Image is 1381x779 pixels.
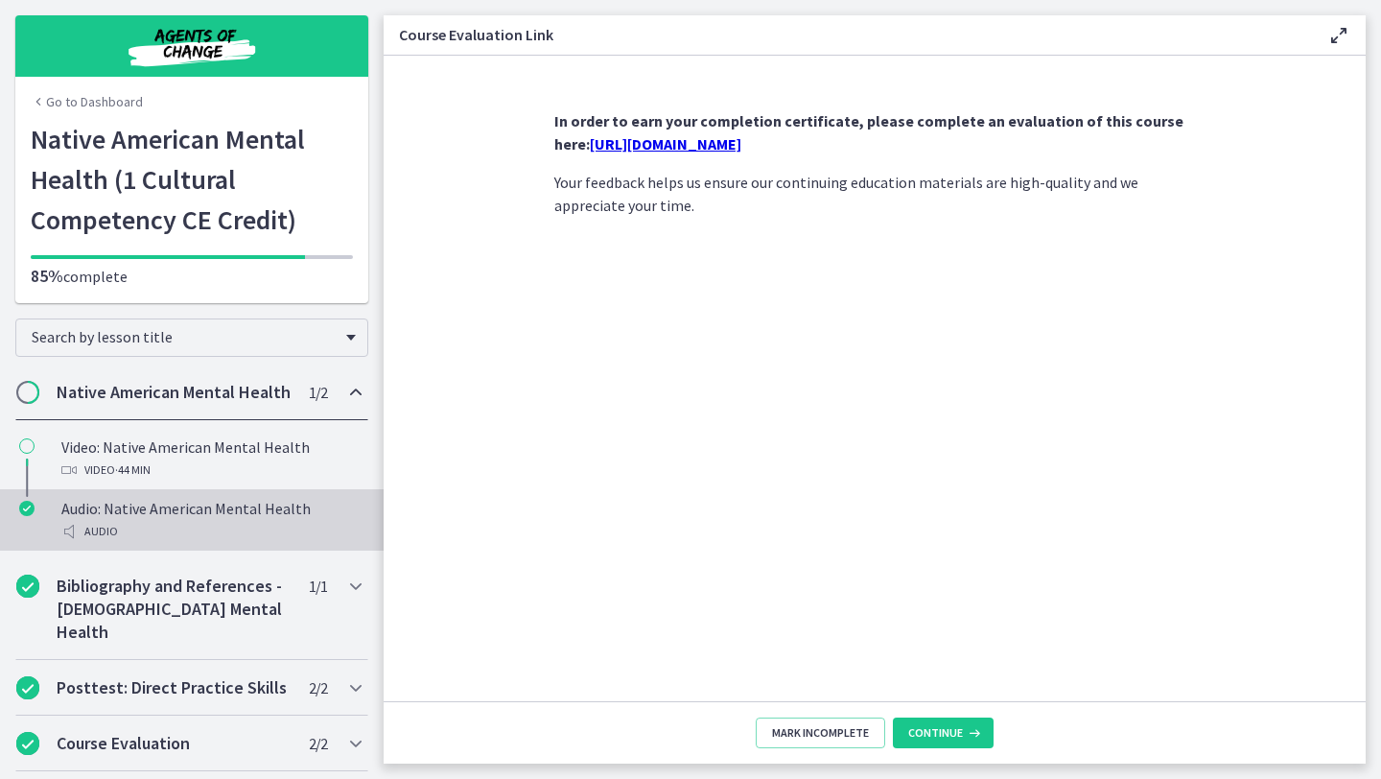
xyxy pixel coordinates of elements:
div: Video: Native American Mental Health [61,436,361,482]
button: Continue [893,718,994,748]
span: Mark Incomplete [772,725,869,741]
span: · 44 min [115,459,151,482]
a: Go to Dashboard [31,92,143,111]
i: Completed [16,676,39,699]
strong: In order to earn your completion certificate, please complete an evaluation of this course here: [554,111,1183,153]
i: Completed [16,732,39,755]
div: Audio: Native American Mental Health [61,497,361,543]
p: complete [31,265,353,288]
h1: Native American Mental Health (1 Cultural Competency CE Credit) [31,119,353,240]
h2: Posttest: Direct Practice Skills [57,676,291,699]
div: Video [61,459,361,482]
h2: Bibliography and References - [DEMOGRAPHIC_DATA] Mental Health [57,575,291,644]
img: Agents of Change [77,23,307,69]
span: 85% [31,265,63,287]
span: Search by lesson title [32,327,337,346]
span: 2 / 2 [309,676,327,699]
span: 1 / 1 [309,575,327,598]
span: 1 / 2 [309,381,327,404]
button: Mark Incomplete [756,718,885,748]
span: Continue [908,725,963,741]
i: Completed [16,575,39,598]
h3: Course Evaluation Link [399,23,1297,46]
div: Search by lesson title [15,319,368,357]
i: Completed [19,501,35,516]
h2: Course Evaluation [57,732,291,755]
h2: Native American Mental Health [57,381,291,404]
p: Your feedback helps us ensure our continuing education materials are high-quality and we apprecia... [554,171,1195,217]
a: [URL][DOMAIN_NAME] [590,134,741,153]
div: Audio [61,520,361,543]
span: 2 / 2 [309,732,327,755]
